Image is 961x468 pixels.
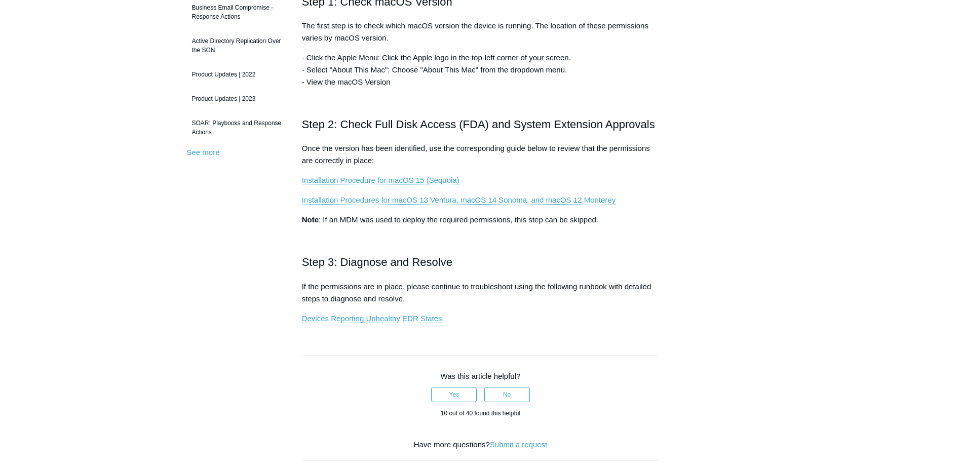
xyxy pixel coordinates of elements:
a: See more [187,148,220,157]
button: This article was helpful [431,387,477,402]
strong: Note [302,215,319,224]
a: Submit a request [490,440,547,449]
a: Product Updates | 2022 [187,65,287,84]
a: Product Updates | 2023 [187,89,287,108]
p: : If an MDM was used to deploy the required permissions, this step can be skipped. [302,214,660,226]
a: Installation Procedure for macOS 15 (Sequoia) [302,176,459,185]
p: If the permissions are in place, please continue to troubleshoot using the following runbook with... [302,281,660,305]
span: Was this article helpful? [441,372,521,380]
div: Have more questions? [302,439,660,451]
button: This article was not helpful [484,387,530,402]
a: Active Directory Replication Over the SGN [187,31,287,60]
p: The first step is to check which macOS version the device is running. The location of these permi... [302,20,660,44]
h2: Step 2: Check Full Disk Access (FDA) and System Extension Approvals [302,115,660,133]
p: - Click the Apple Menu: Click the Apple logo in the top-left corner of your screen. - Select "Abo... [302,52,660,88]
p: Once the version has been identified, use the corresponding guide below to review that the permis... [302,142,660,167]
span: 10 out of 40 found this helpful [441,410,520,417]
a: SOAR: Playbooks and Response Actions [187,113,287,142]
a: Devices Reporting Unhealthy EDR States [302,314,442,323]
a: Installation Procedures for macOS 13 Ventura, macOS 14 Sonoma, and macOS 12 Monterey [302,196,616,205]
h2: Step 3: Diagnose and Resolve [302,253,660,271]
